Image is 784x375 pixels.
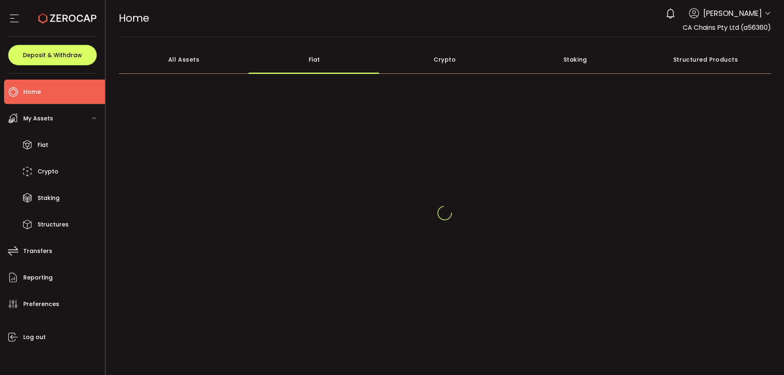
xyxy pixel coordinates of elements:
[23,52,82,58] span: Deposit & Withdraw
[23,245,52,257] span: Transfers
[641,45,771,74] div: Structured Products
[683,23,771,32] span: CA Chains Pty Ltd (a56360)
[23,113,53,124] span: My Assets
[23,331,46,343] span: Log out
[510,45,641,74] div: Staking
[23,86,41,98] span: Home
[38,192,60,204] span: Staking
[703,8,762,19] span: [PERSON_NAME]
[380,45,510,74] div: Crypto
[23,272,53,284] span: Reporting
[119,11,149,25] span: Home
[8,45,97,65] button: Deposit & Withdraw
[119,45,249,74] div: All Assets
[38,139,48,151] span: Fiat
[23,298,59,310] span: Preferences
[689,287,784,375] div: 聊天小组件
[38,166,58,178] span: Crypto
[249,45,380,74] div: Fiat
[38,219,69,231] span: Structures
[689,287,784,375] iframe: Chat Widget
